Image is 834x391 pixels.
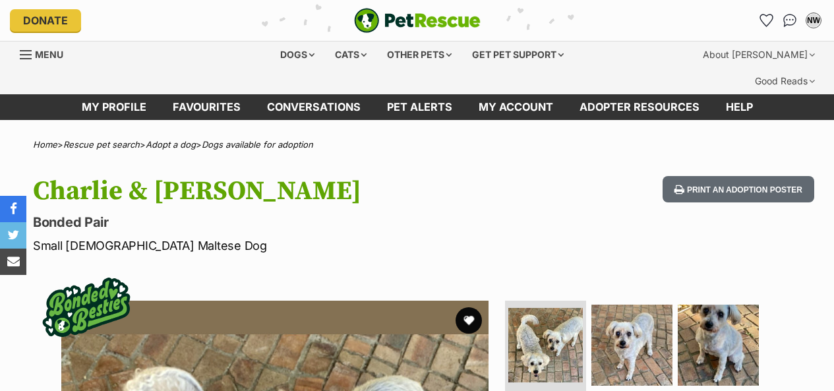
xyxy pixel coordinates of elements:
[746,68,824,94] div: Good Reads
[20,42,73,65] a: Menu
[69,94,160,120] a: My profile
[803,10,824,31] button: My account
[378,42,461,68] div: Other pets
[591,305,672,386] img: Photo of Charlie & Isa
[465,94,566,120] a: My account
[33,139,57,150] a: Home
[34,255,139,360] img: bonded besties
[463,42,573,68] div: Get pet support
[354,8,481,33] a: PetRescue
[713,94,766,120] a: Help
[254,94,374,120] a: conversations
[678,305,759,386] img: Photo of Charlie & Isa
[456,307,482,334] button: favourite
[694,42,824,68] div: About [PERSON_NAME]
[33,237,510,255] p: Small [DEMOGRAPHIC_DATA] Maltese Dog
[374,94,465,120] a: Pet alerts
[756,10,824,31] ul: Account quick links
[326,42,376,68] div: Cats
[10,9,81,32] a: Donate
[146,139,196,150] a: Adopt a dog
[202,139,313,150] a: Dogs available for adoption
[35,49,63,60] span: Menu
[508,308,583,382] img: Photo of Charlie & Isa
[160,94,254,120] a: Favourites
[33,213,510,231] p: Bonded Pair
[807,14,820,27] div: NW
[663,176,814,203] button: Print an adoption poster
[566,94,713,120] a: Adopter resources
[354,8,481,33] img: logo-e224e6f780fb5917bec1dbf3a21bbac754714ae5b6737aabdf751b685950b380.svg
[33,176,510,206] h1: Charlie & [PERSON_NAME]
[779,10,800,31] a: Conversations
[271,42,324,68] div: Dogs
[756,10,777,31] a: Favourites
[63,139,140,150] a: Rescue pet search
[783,14,797,27] img: chat-41dd97257d64d25036548639549fe6c8038ab92f7586957e7f3b1b290dea8141.svg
